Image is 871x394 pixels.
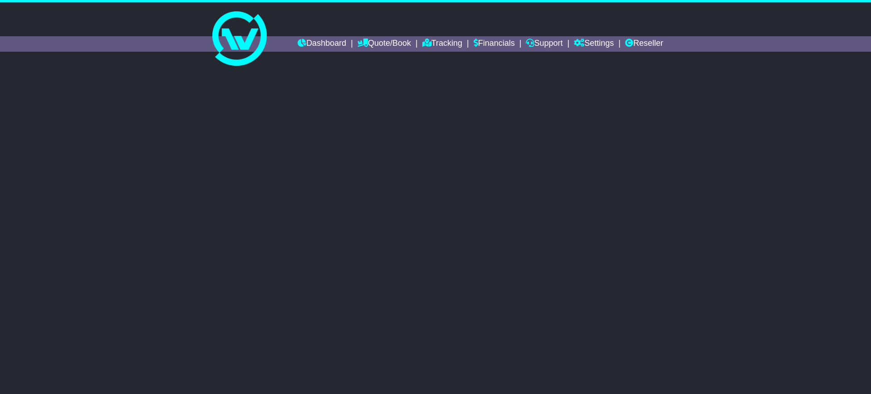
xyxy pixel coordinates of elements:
a: Tracking [422,36,462,52]
a: Quote/Book [357,36,411,52]
a: Settings [574,36,614,52]
a: Financials [474,36,515,52]
a: Support [526,36,563,52]
a: Reseller [625,36,663,52]
a: Dashboard [298,36,346,52]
